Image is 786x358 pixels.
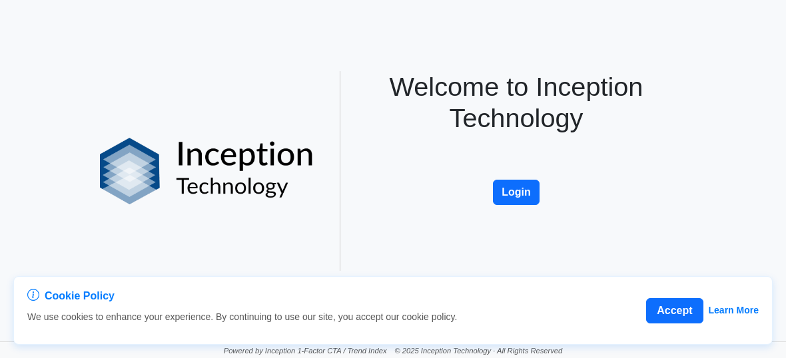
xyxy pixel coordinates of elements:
a: Learn More [709,303,759,317]
p: We use cookies to enhance your experience. By continuing to use our site, you accept our cookie p... [27,310,457,324]
span: Cookie Policy [45,288,115,304]
button: Accept [646,298,703,323]
button: Login [493,180,540,205]
h1: Welcome to Inception Technology [364,71,668,134]
a: Login [493,166,540,177]
img: logo%20black.png [100,138,314,204]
